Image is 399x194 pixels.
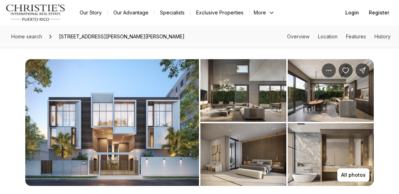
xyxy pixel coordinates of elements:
button: Register [365,6,393,20]
li: 2 of 4 [200,59,374,186]
img: logo [6,4,66,21]
li: 1 of 4 [25,59,199,186]
button: View image gallery [288,59,374,122]
span: Home search [11,33,42,39]
button: View image gallery [200,59,286,122]
p: All photos [341,172,366,178]
button: Login [341,6,363,20]
span: [STREET_ADDRESS][PERSON_NAME][PERSON_NAME] [56,31,187,42]
span: Login [345,10,359,15]
button: View image gallery [200,123,286,186]
a: Skip to: Location [318,33,338,39]
button: View image gallery [25,59,199,186]
a: Exclusive Properties [191,8,249,18]
a: Our Advantage [108,8,154,18]
button: More [250,8,279,18]
button: Save Property: 1365 WILSON AVENUE WEST, HAVEN THE RESIDENCES [339,63,353,77]
a: Skip to: History [374,33,391,39]
button: All photos [337,168,370,182]
button: Share Property: 1365 WILSON AVENUE WEST, HAVEN THE RESIDENCES [355,63,370,77]
a: Skip to: Overview [287,33,310,39]
a: Our Story [74,8,107,18]
span: Register [369,10,389,15]
a: Specialists [154,8,190,18]
button: View image gallery [288,123,374,186]
div: Listing Photos [25,59,374,186]
a: Skip to: Features [346,33,366,39]
nav: Page section menu [287,34,391,39]
button: Property options [322,63,336,77]
a: Home search [8,31,45,42]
